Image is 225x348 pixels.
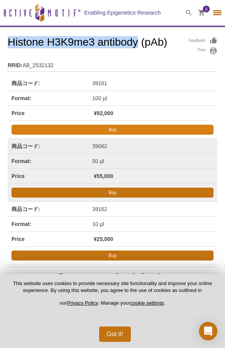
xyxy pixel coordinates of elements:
[8,62,23,69] strong: RRID:
[94,110,174,117] strong: ¥92,000
[84,9,161,16] h2: Enabling Epigenetics Research
[11,158,92,165] strong: Format:
[8,57,217,69] td: AB_2532132
[11,80,92,87] strong: 商品コード:
[11,143,92,150] strong: 商品コード:
[8,76,217,91] td: 39161
[8,36,217,49] h1: Histone H3K9me3 antibody (pAb)
[11,221,92,228] strong: Format:
[12,280,213,313] p: This website uses cookies to provide necessary site functionality and improve your online experie...
[8,217,217,232] td: 10 µl
[8,202,217,217] td: 39162
[189,47,217,55] a: Print
[11,188,214,198] a: Buy
[198,10,205,18] a: 0
[8,273,217,280] span: Request a quote for a bulk order
[8,139,217,154] td: 39062
[130,300,164,306] button: cookie settings
[67,300,98,306] a: Privacy Policy
[11,251,214,261] a: Buy
[11,125,214,135] a: Buy
[11,206,92,213] strong: 商品コード:
[199,322,217,340] div: Open Intercom Messenger
[205,6,207,13] span: 0
[94,173,174,180] strong: ¥55,000
[8,91,217,106] td: 100 µl
[94,236,174,242] strong: ¥25,000
[189,36,217,45] a: Feedback
[99,327,131,342] button: Got it!
[11,95,92,102] strong: Format:
[8,154,217,169] td: 50 µl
